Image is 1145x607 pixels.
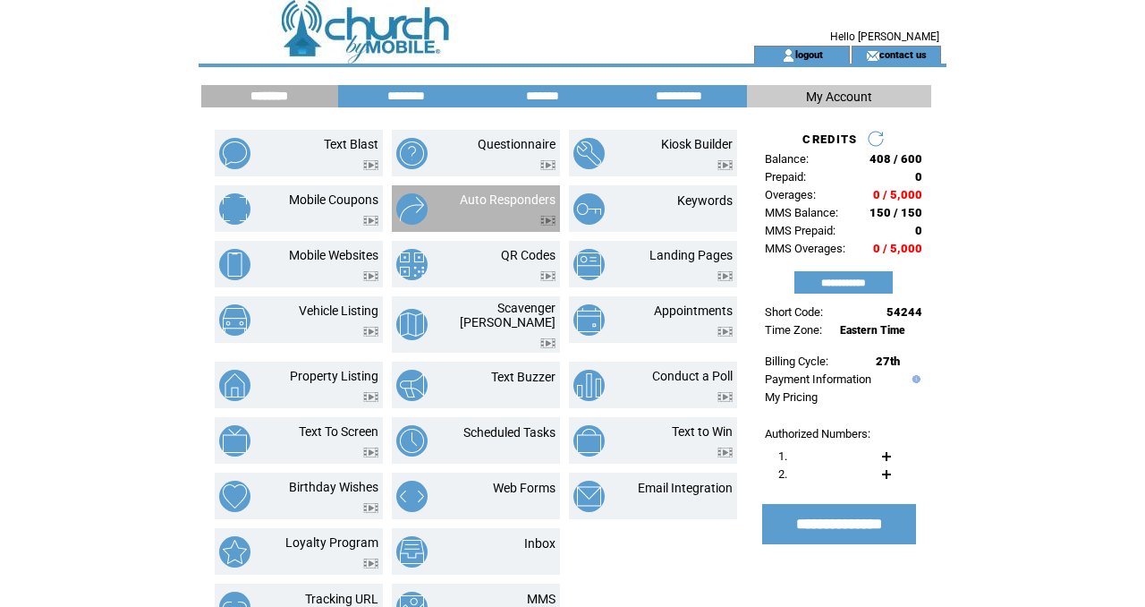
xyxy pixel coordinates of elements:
[806,90,872,104] span: My Account
[363,503,378,513] img: video.png
[219,536,250,568] img: loyalty-program.png
[840,324,905,337] span: Eastern Time
[289,192,378,207] a: Mobile Coupons
[765,355,828,368] span: Billing Cycle:
[540,160,556,170] img: video.png
[540,216,556,226] img: video.png
[363,559,378,569] img: video.png
[765,152,809,166] span: Balance:
[219,138,250,169] img: text-blast.png
[396,370,428,401] img: text-buzzer.png
[778,467,787,481] span: 2.
[219,249,250,280] img: mobile-websites.png
[649,248,733,262] a: Landing Pages
[873,242,922,255] span: 0 / 5,000
[915,224,922,237] span: 0
[501,248,556,262] a: QR Codes
[765,170,806,184] span: Prepaid:
[672,424,733,439] a: Text to Win
[778,449,787,463] span: 1.
[573,138,605,169] img: kiosk-builder.png
[654,303,733,318] a: Appointments
[765,390,818,404] a: My Pricing
[573,249,605,280] img: landing-pages.png
[396,193,428,225] img: auto-responders.png
[869,206,922,219] span: 150 / 150
[219,193,250,225] img: mobile-coupons.png
[396,536,428,568] img: inbox.png
[524,536,556,551] a: Inbox
[363,327,378,337] img: video.png
[493,481,556,495] a: Web Forms
[782,48,795,63] img: account_icon.gif
[540,271,556,281] img: video.png
[795,48,823,60] a: logout
[765,427,870,440] span: Authorized Numbers:
[717,160,733,170] img: video.png
[573,481,605,512] img: email-integration.png
[290,369,378,383] a: Property Listing
[299,303,378,318] a: Vehicle Listing
[915,170,922,184] span: 0
[765,206,838,219] span: MMS Balance:
[396,481,428,512] img: web-forms.png
[717,327,733,337] img: video.png
[873,188,922,201] span: 0 / 5,000
[285,535,378,550] a: Loyalty Program
[305,592,378,606] a: Tracking URL
[652,369,733,383] a: Conduct a Poll
[363,448,378,457] img: video.png
[765,188,816,201] span: Overages:
[491,370,556,384] a: Text Buzzer
[717,392,733,402] img: video.png
[478,137,556,151] a: Questionnaire
[540,338,556,348] img: video.png
[677,193,733,208] a: Keywords
[396,249,428,280] img: qr-codes.png
[460,192,556,207] a: Auto Responders
[661,137,733,151] a: Kiosk Builder
[908,375,920,383] img: help.gif
[886,305,922,319] span: 54244
[219,370,250,401] img: property-listing.png
[717,448,733,457] img: video.png
[460,301,556,329] a: Scavenger [PERSON_NAME]
[765,224,835,237] span: MMS Prepaid:
[765,242,845,255] span: MMS Overages:
[363,271,378,281] img: video.png
[363,216,378,226] img: video.png
[527,592,556,606] a: MMS
[289,248,378,262] a: Mobile Websites
[219,425,250,457] img: text-to-screen.png
[396,138,428,169] img: questionnaire.png
[299,424,378,439] a: Text To Screen
[573,425,605,457] img: text-to-win.png
[573,370,605,401] img: conduct-a-poll.png
[830,30,939,43] span: Hello [PERSON_NAME]
[396,425,428,457] img: scheduled-tasks.png
[219,481,250,512] img: birthday-wishes.png
[463,425,556,440] a: Scheduled Tasks
[289,480,378,494] a: Birthday Wishes
[765,305,823,319] span: Short Code:
[324,137,378,151] a: Text Blast
[866,48,879,63] img: contact_us_icon.gif
[219,304,250,336] img: vehicle-listing.png
[765,372,871,386] a: Payment Information
[802,133,857,146] span: CREDITS
[573,304,605,336] img: appointments.png
[876,355,900,368] span: 27th
[717,271,733,281] img: video.png
[879,48,927,60] a: contact us
[869,152,922,166] span: 408 / 600
[765,323,822,337] span: Time Zone:
[363,160,378,170] img: video.png
[638,481,733,495] a: Email Integration
[573,193,605,225] img: keywords.png
[363,392,378,402] img: video.png
[396,309,428,340] img: scavenger-hunt.png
